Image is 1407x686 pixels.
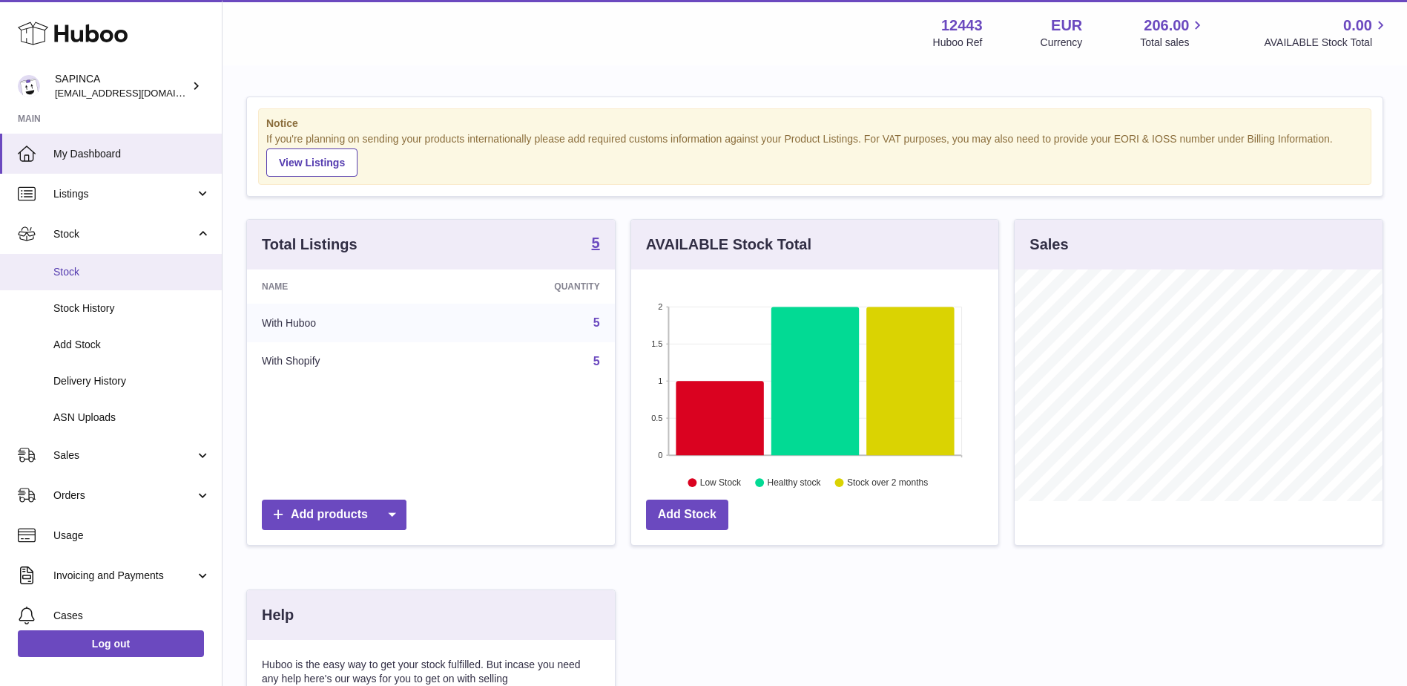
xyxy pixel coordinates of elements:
a: Log out [18,630,204,657]
strong: EUR [1051,16,1082,36]
span: Stock [53,227,195,241]
th: Name [247,269,445,304]
strong: Notice [266,117,1363,131]
span: Listings [53,187,195,201]
div: Currency [1041,36,1083,50]
p: Huboo is the easy way to get your stock fulfilled. But incase you need any help here's our ways f... [262,658,600,686]
span: Usage [53,529,211,543]
text: 0 [658,451,662,460]
text: Healthy stock [767,477,821,488]
h3: Help [262,605,294,625]
span: Delivery History [53,374,211,388]
a: 5 [593,355,600,367]
span: Orders [53,489,195,503]
span: Invoicing and Payments [53,569,195,583]
text: 1 [658,376,662,385]
th: Quantity [445,269,614,304]
a: 206.00 Total sales [1140,16,1206,50]
span: 206.00 [1144,16,1189,36]
span: Stock [53,265,211,279]
a: Add Stock [646,500,728,530]
img: internalAdmin-12443@internal.huboo.com [18,75,40,97]
h3: AVAILABLE Stock Total [646,235,811,255]
a: View Listings [266,148,357,177]
span: Total sales [1140,36,1206,50]
span: 0.00 [1343,16,1372,36]
text: Stock over 2 months [847,477,928,488]
text: 0.5 [651,414,662,422]
strong: 5 [592,235,600,250]
a: 5 [592,235,600,253]
span: Sales [53,448,195,463]
td: With Huboo [247,304,445,342]
span: Stock History [53,301,211,316]
span: AVAILABLE Stock Total [1264,36,1389,50]
span: Cases [53,609,211,623]
h3: Sales [1029,235,1068,255]
div: If you're planning on sending your products internationally please add required customs informati... [266,132,1363,177]
td: With Shopify [247,342,445,381]
span: ASN Uploads [53,411,211,425]
text: 2 [658,302,662,311]
div: SAPINCA [55,72,188,100]
text: Low Stock [700,477,742,488]
strong: 12443 [941,16,983,36]
span: My Dashboard [53,147,211,161]
text: 1.5 [651,339,662,348]
a: 0.00 AVAILABLE Stock Total [1264,16,1389,50]
div: Huboo Ref [933,36,983,50]
span: [EMAIL_ADDRESS][DOMAIN_NAME] [55,87,218,99]
a: Add products [262,500,406,530]
h3: Total Listings [262,235,357,255]
span: Add Stock [53,338,211,352]
a: 5 [593,316,600,329]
